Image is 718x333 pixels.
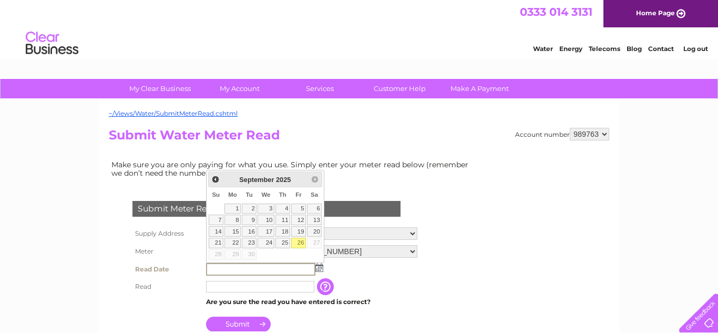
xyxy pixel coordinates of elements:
[275,226,290,237] a: 18
[117,79,203,98] a: My Clear Business
[311,191,318,198] span: Saturday
[109,158,477,180] td: Make sure you are only paying for what you use. Simply enter your meter read below (remember we d...
[275,204,290,214] a: 4
[307,204,322,214] a: 6
[209,226,223,237] a: 14
[275,215,290,225] a: 11
[109,109,238,117] a: ~/Views/Water/SubmitMeterRead.cshtml
[559,45,582,53] a: Energy
[279,191,286,198] span: Thursday
[242,215,257,225] a: 9
[130,260,203,278] th: Read Date
[224,215,241,225] a: 8
[209,238,223,248] a: 21
[295,191,302,198] span: Friday
[245,191,252,198] span: Tuesday
[533,45,553,53] a: Water
[258,215,274,225] a: 10
[515,128,609,140] div: Account number
[291,215,306,225] a: 12
[648,45,674,53] a: Contact
[291,204,306,214] a: 5
[242,226,257,237] a: 16
[436,79,523,98] a: Make A Payment
[111,6,608,51] div: Clear Business is a trading name of Verastar Limited (registered in [GEOGRAPHIC_DATA] No. 3667643...
[291,238,306,248] a: 26
[239,176,274,184] span: September
[276,79,363,98] a: Services
[132,201,401,217] div: Submit Meter Read
[291,226,306,237] a: 19
[258,204,274,214] a: 3
[589,45,620,53] a: Telecoms
[130,278,203,295] th: Read
[261,191,270,198] span: Wednesday
[228,191,237,198] span: Monday
[130,243,203,260] th: Meter
[258,238,274,248] a: 24
[224,226,241,237] a: 15
[356,79,443,98] a: Customer Help
[627,45,642,53] a: Blog
[130,225,203,243] th: Supply Address
[683,45,708,53] a: Log out
[242,204,257,214] a: 2
[275,238,290,248] a: 25
[209,215,223,225] a: 7
[197,79,283,98] a: My Account
[317,278,336,295] input: Information
[258,226,274,237] a: 17
[276,176,291,184] span: 2025
[242,238,257,248] a: 23
[109,128,609,148] h2: Submit Water Meter Read
[212,191,220,198] span: Sunday
[520,5,592,18] a: 0333 014 3131
[224,238,241,248] a: 22
[203,295,420,309] td: Are you sure the read you have entered is correct?
[224,204,241,214] a: 1
[210,173,222,185] a: Prev
[206,317,271,331] input: Submit
[307,226,322,237] a: 20
[315,264,323,272] img: ...
[25,27,79,59] img: logo.png
[211,175,220,184] span: Prev
[307,215,322,225] a: 13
